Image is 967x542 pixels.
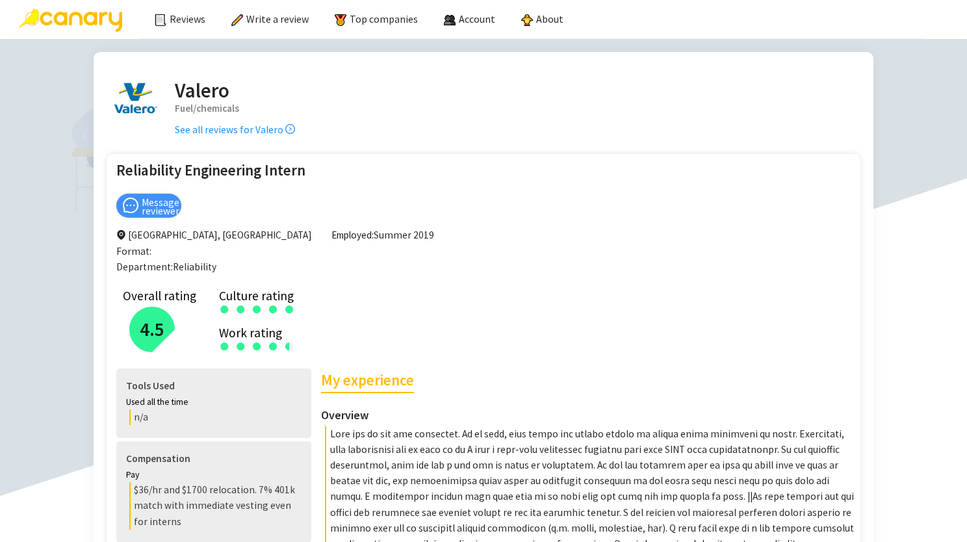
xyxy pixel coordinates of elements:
div: ● [219,337,230,354]
div: ● [268,300,279,316]
h2: Reliability Engineering Intern [116,161,305,180]
div: Used all the time [126,395,302,409]
div: Overall rating [123,291,196,300]
div: Work rating [219,328,834,337]
div: Fuel/chemicals [175,101,295,116]
span: Account [459,12,495,25]
img: Company Logo [113,75,159,120]
img: Canary Logo [19,9,122,32]
span: Employed: [331,229,374,241]
span: message [123,198,139,214]
div: ● [235,300,246,316]
img: people.png [444,14,456,26]
div: $36/hr and $1700 relocation. 7% 401k match with immediate vesting even for interns [129,482,302,530]
a: About [521,12,563,25]
div: ● [251,337,263,354]
h4: Compensation [126,451,302,467]
div: ● [219,300,230,316]
div: ● [284,337,295,354]
div: ● [251,300,263,316]
div: ● [268,337,279,354]
span: Summer 2019 [331,227,434,243]
span: Message reviewer [142,198,179,215]
span: environment [116,230,126,240]
h3: Overview [321,406,854,424]
a: Top companies [335,12,418,25]
div: ● [235,337,246,354]
h2: Valero [175,75,295,106]
h2: My experience [321,368,414,393]
div: Culture rating [219,291,834,300]
span: right-circle [285,124,295,134]
div: ● [284,337,289,354]
a: Write a review [231,12,309,25]
a: See all reviews for Valero right-circle [175,123,295,136]
div: ● [284,300,295,316]
div: Pay [126,468,302,482]
span: Format: Department: Reliability [116,245,216,273]
span: [GEOGRAPHIC_DATA], [GEOGRAPHIC_DATA] [116,227,312,243]
div: n/a [129,409,302,425]
h2: 4.5 [140,315,164,344]
a: Reviews [155,12,205,25]
h4: Tools Used [126,378,302,394]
